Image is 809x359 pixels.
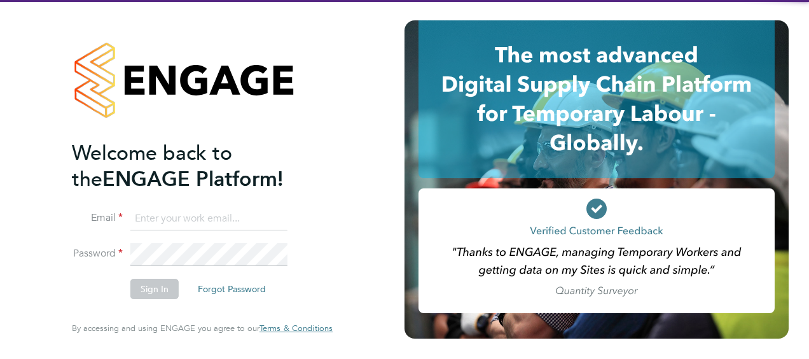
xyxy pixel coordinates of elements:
h2: ENGAGE Platform! [72,140,320,192]
span: By accessing and using ENGAGE you agree to our [72,323,333,334]
button: Forgot Password [188,279,276,299]
a: Terms & Conditions [259,323,333,334]
input: Enter your work email... [130,208,287,230]
button: Sign In [130,279,179,299]
label: Email [72,211,123,225]
label: Password [72,247,123,260]
span: Welcome back to the [72,141,232,192]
